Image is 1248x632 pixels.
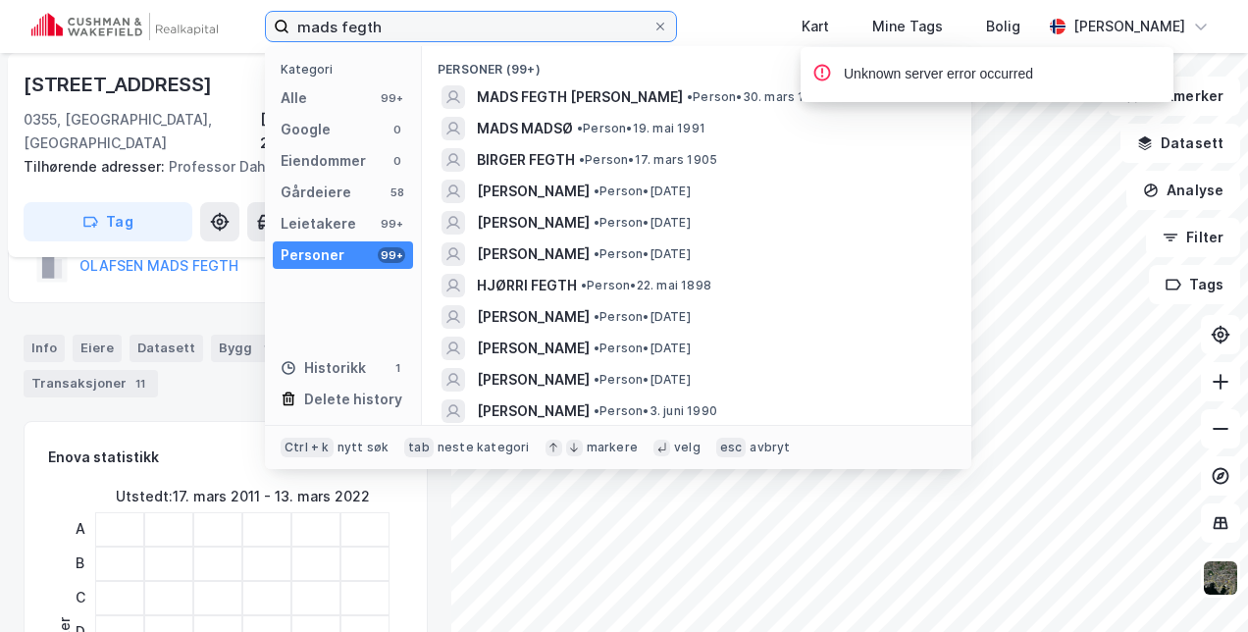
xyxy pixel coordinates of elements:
[256,339,276,358] div: 1
[281,438,334,457] div: Ctrl + k
[378,247,405,263] div: 99+
[281,181,351,204] div: Gårdeiere
[477,180,590,203] span: [PERSON_NAME]
[260,108,428,155] div: [GEOGRAPHIC_DATA], 214/13/0/34
[750,440,790,455] div: avbryt
[1146,218,1240,257] button: Filter
[1149,265,1240,304] button: Tags
[674,440,701,455] div: velg
[404,438,434,457] div: tab
[594,184,599,198] span: •
[594,215,691,231] span: Person • [DATE]
[594,309,599,324] span: •
[438,440,530,455] div: neste kategori
[1150,538,1248,632] iframe: Chat Widget
[477,305,590,329] span: [PERSON_NAME]
[24,202,192,241] button: Tag
[594,184,691,199] span: Person • [DATE]
[281,212,356,236] div: Leietakere
[390,360,405,376] div: 1
[1073,15,1185,38] div: [PERSON_NAME]
[289,12,652,41] input: Søk på adresse, matrikkel, gårdeiere, leietakere eller personer
[24,158,169,175] span: Tilhørende adresser:
[477,242,590,266] span: [PERSON_NAME]
[687,89,693,104] span: •
[716,438,747,457] div: esc
[579,152,717,168] span: Person • 17. mars 1905
[378,90,405,106] div: 99+
[577,121,583,135] span: •
[1150,538,1248,632] div: Kontrollprogram for chat
[48,446,159,469] div: Enova statistikk
[390,184,405,200] div: 58
[579,152,585,167] span: •
[68,512,92,547] div: A
[477,85,683,109] span: MADS FEGTH [PERSON_NAME]
[594,341,691,356] span: Person • [DATE]
[477,337,590,360] span: [PERSON_NAME]
[1126,171,1240,210] button: Analyse
[390,153,405,169] div: 0
[594,403,717,419] span: Person • 3. juni 1990
[68,581,92,615] div: C
[390,122,405,137] div: 0
[594,246,599,261] span: •
[68,547,92,581] div: B
[211,335,284,362] div: Bygg
[587,440,638,455] div: markere
[594,403,599,418] span: •
[24,155,412,179] div: Professor Dahls Gate 1
[281,86,307,110] div: Alle
[594,341,599,355] span: •
[477,368,590,392] span: [PERSON_NAME]
[130,335,203,362] div: Datasett
[581,278,711,293] span: Person • 22. mai 1898
[378,216,405,232] div: 99+
[1120,124,1240,163] button: Datasett
[577,121,705,136] span: Person • 19. mai 1991
[986,15,1020,38] div: Bolig
[477,399,590,423] span: [PERSON_NAME]
[304,388,402,411] div: Delete history
[281,149,366,173] div: Eiendommer
[594,309,691,325] span: Person • [DATE]
[24,370,158,397] div: Transaksjoner
[422,46,971,81] div: Personer (99+)
[281,118,331,141] div: Google
[116,485,370,508] div: Utstedt : 17. mars 2011 - 13. mars 2022
[594,246,691,262] span: Person • [DATE]
[24,335,65,362] div: Info
[581,278,587,292] span: •
[24,108,260,155] div: 0355, [GEOGRAPHIC_DATA], [GEOGRAPHIC_DATA]
[24,69,216,100] div: [STREET_ADDRESS]
[844,63,1033,86] div: Unknown server error occurred
[477,148,575,172] span: BIRGER FEGTH
[477,211,590,235] span: [PERSON_NAME]
[594,372,691,388] span: Person • [DATE]
[73,335,122,362] div: Eiere
[130,374,150,394] div: 11
[802,15,829,38] div: Kart
[687,89,829,105] span: Person • 30. mars 1994
[477,274,577,297] span: HJØRRI FEGTH
[281,243,344,267] div: Personer
[31,13,218,40] img: cushman-wakefield-realkapital-logo.202ea83816669bd177139c58696a8fa1.svg
[872,15,943,38] div: Mine Tags
[281,356,366,380] div: Historikk
[594,372,599,387] span: •
[338,440,390,455] div: nytt søk
[477,117,573,140] span: MADS MADSØ
[594,215,599,230] span: •
[281,62,413,77] div: Kategori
